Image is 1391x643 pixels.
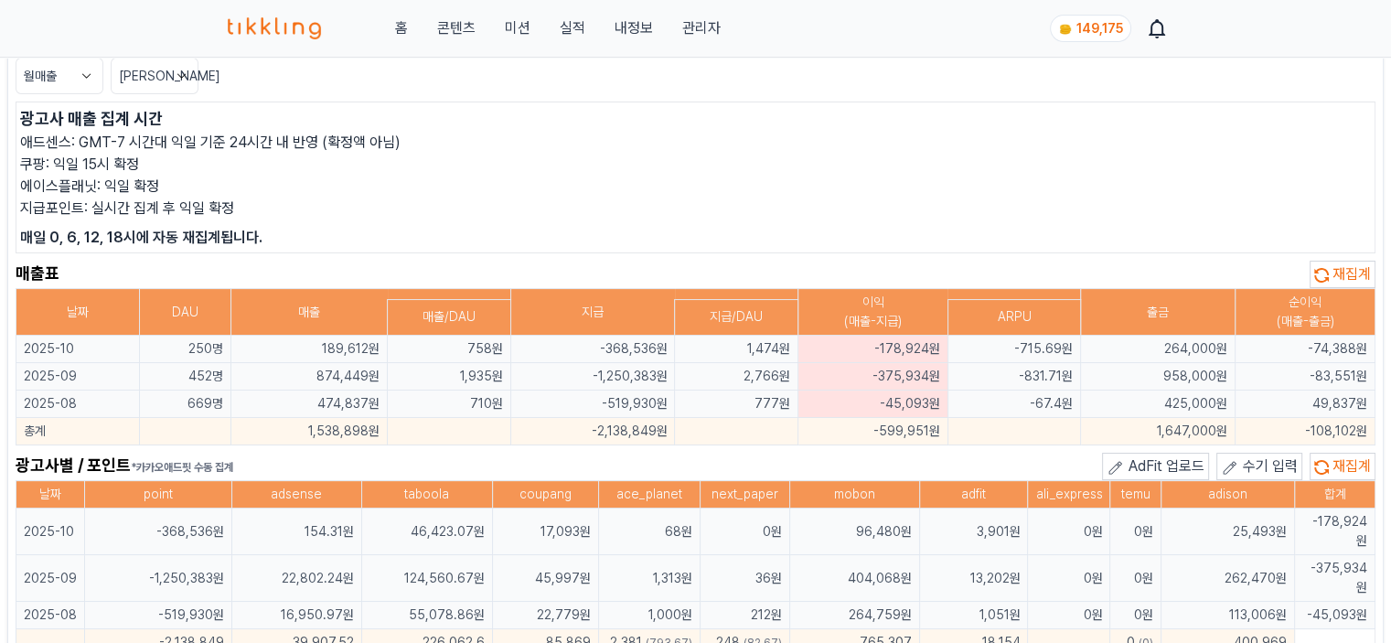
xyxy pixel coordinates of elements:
td: 13,202원 [920,555,1028,602]
td: 958,000원 [1081,363,1236,391]
button: 월매출 [16,58,103,94]
td: 55,078.86원 [361,602,492,629]
th: adfit [920,481,1028,509]
th: taboola [361,481,492,509]
th: 이익 (매출-지급) [798,289,948,336]
td: 2025-09 [16,555,85,602]
td: 113,006원 [1161,602,1295,629]
th: 매출/DAU [388,299,511,335]
a: 관리자 [681,17,720,39]
td: 669명 [139,391,231,418]
button: 수기 입력 [1216,453,1302,480]
td: 17,093원 [493,509,599,555]
td: 1,474원 [675,336,798,363]
td: -1,250,383원 [510,363,675,391]
td: 0원 [1028,555,1110,602]
p: 쿠팡: 익일 15시 확정 [20,154,1371,176]
td: 1,647,000원 [1081,418,1236,445]
span: AdFit 업로드 [1129,457,1204,475]
button: 재집계 [1310,453,1375,480]
td: -831.71원 [947,363,1081,391]
p: 에이스플래닛: 익일 확정 [20,176,1371,198]
button: AdFit 업로드 [1102,453,1209,480]
th: 합계 [1295,481,1375,509]
td: 452명 [139,363,231,391]
th: next_paper [700,481,789,509]
h2: 광고사별 / 포인트 [16,453,233,480]
span: 수기 입력 [1243,457,1298,475]
td: 250명 [139,336,231,363]
td: 710원 [388,391,511,418]
th: adsense [231,481,361,509]
th: 지급 [510,289,675,336]
img: coin [1058,22,1073,37]
td: -45,093원 [1295,602,1375,629]
td: 2025-08 [16,391,140,418]
td: 262,470원 [1161,555,1295,602]
td: 777원 [675,391,798,418]
td: 124,560.67원 [361,555,492,602]
span: 149,175 [1076,21,1123,36]
th: mobon [789,481,919,509]
a: 콘텐츠 [436,17,475,39]
td: 474,837원 [231,391,388,418]
button: 재집계 [1310,261,1375,288]
td: -599,951원 [798,418,948,445]
td: -715.69원 [947,336,1081,363]
span: *카카오애드핏 수동 집계 [131,461,233,474]
p: 애드센스: GMT-7 시간대 익일 기준 24시간 내 반영 (확정액 아님) [20,132,1371,154]
td: 1,538,898원 [231,418,388,445]
td: -519,930원 [510,391,675,418]
td: 2025-08 [16,602,85,629]
td: -67.4원 [947,391,1081,418]
td: 758원 [388,336,511,363]
th: 날짜 [16,481,85,509]
th: DAU [139,289,231,336]
th: ali_express [1028,481,1110,509]
button: 미션 [504,17,530,39]
h2: 매출표 [16,261,59,288]
th: point [85,481,232,509]
td: 0원 [1110,602,1161,629]
a: 내정보 [614,17,652,39]
span: 재집계 [1332,265,1371,283]
a: 실적 [559,17,584,39]
td: 22,779원 [493,602,599,629]
td: -368,536원 [510,336,675,363]
td: -2,138,849원 [510,418,675,445]
th: 날짜 [16,289,140,336]
p: 지급포인트: 실시간 집계 후 익일 확정 [20,198,1371,220]
td: 189,612원 [231,336,388,363]
th: ace_planet [598,481,700,509]
td: 0원 [1110,509,1161,555]
td: -375,934원 [798,363,948,391]
td: -519,930원 [85,602,232,629]
td: -178,924원 [1295,509,1375,555]
th: 출금 [1081,289,1236,336]
th: 매출 [231,289,388,336]
td: 1,051원 [920,602,1028,629]
td: 264,000원 [1081,336,1236,363]
td: -1,250,383원 [85,555,232,602]
p: 광고사 매출 집계 시간 [20,106,1371,132]
td: 1,000원 [598,602,700,629]
a: 홈 [394,17,407,39]
td: 0원 [1028,509,1110,555]
td: 3,901원 [920,509,1028,555]
td: 212원 [700,602,789,629]
th: adison [1161,481,1295,509]
th: ARPU [947,299,1081,335]
td: -74,388원 [1236,336,1375,363]
td: 264,759원 [789,602,919,629]
td: 36원 [700,555,789,602]
td: 2025-10 [16,336,140,363]
th: 순이익 (매출-출금) [1236,289,1375,336]
span: 재집계 [1332,457,1371,475]
td: 1,935원 [388,363,511,391]
td: -368,536원 [85,509,232,555]
th: coupang [493,481,599,509]
td: 49,837원 [1236,391,1375,418]
td: 16,950.97원 [231,602,361,629]
td: -375,934원 [1295,555,1375,602]
td: 874,449원 [231,363,388,391]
